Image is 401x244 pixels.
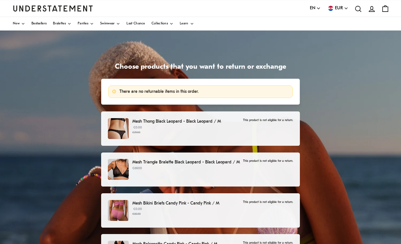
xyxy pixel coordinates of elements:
[119,89,289,94] p: There are no returnable items in this order.
[108,159,129,180] img: WIPO-BRA-004.jpg
[180,22,188,25] span: Learn
[243,118,293,122] p: This product is not eligible for a return.
[126,22,145,25] span: Last Chance
[101,63,300,72] h1: Choose products that you want to return or exchange
[31,17,47,30] a: Bestsellers
[100,17,120,30] a: Swimwear
[132,159,240,166] p: Mesh Triangle Bralette Black Leopard - Black Leopard / M
[180,17,194,30] a: Learn
[13,5,93,11] a: Understatement Homepage
[53,22,66,25] span: Bralettes
[243,159,293,163] p: This product is not eligible for a return.
[108,118,129,139] img: mesh-thong-black-leopard-2.jpg
[132,118,240,125] p: Mesh Thong Black Leopard - Black Leopard / M
[78,22,88,25] span: Panties
[53,17,71,30] a: Bralettes
[132,166,240,171] p: €69.00
[126,17,145,30] a: Last Chance
[310,5,321,12] button: EN
[152,22,168,25] span: Collections
[78,17,94,30] a: Panties
[132,207,240,216] p: €0.00
[13,17,25,30] a: New
[132,131,140,134] strike: €29.00
[108,200,129,221] img: CPBG-BRF-002-M-CandyPink.jpg
[31,22,47,25] span: Bestsellers
[243,200,293,204] p: This product is not eligible for a return.
[335,5,343,12] span: EUR
[13,22,20,25] span: New
[132,213,141,215] strike: €35.00
[152,17,173,30] a: Collections
[132,125,240,135] p: €0.00
[327,5,348,12] button: EUR
[100,22,115,25] span: Swimwear
[310,5,315,12] span: EN
[132,200,240,207] p: Mesh Bikini Briefs Candy Pink - Candy Pink / M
